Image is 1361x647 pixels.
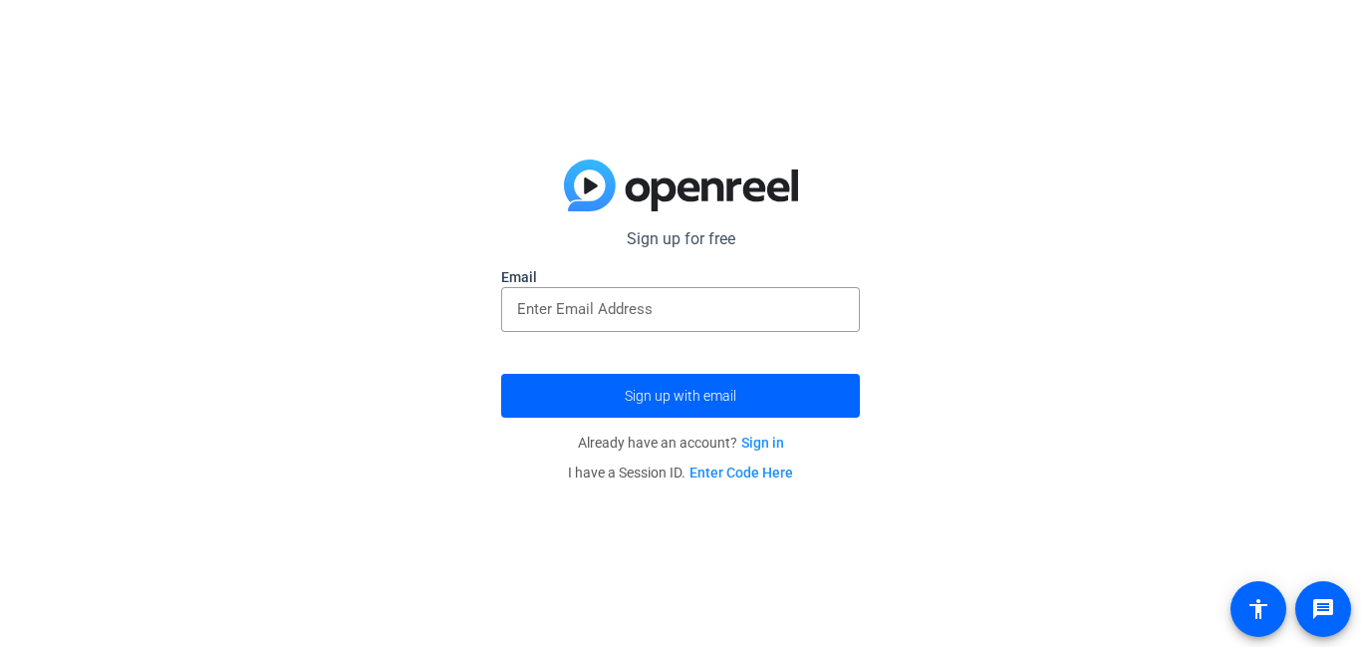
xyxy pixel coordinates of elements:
mat-icon: message [1311,597,1335,621]
mat-icon: accessibility [1246,597,1270,621]
a: Enter Code Here [689,465,793,481]
input: Enter Email Address [517,297,844,321]
button: Sign up with email [501,374,860,418]
img: blue-gradient.svg [564,160,798,211]
label: Email [501,267,860,287]
a: Sign in [741,435,784,451]
p: Sign up for free [501,227,860,251]
span: I have a Session ID. [568,465,793,481]
span: Already have an account? [578,435,784,451]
